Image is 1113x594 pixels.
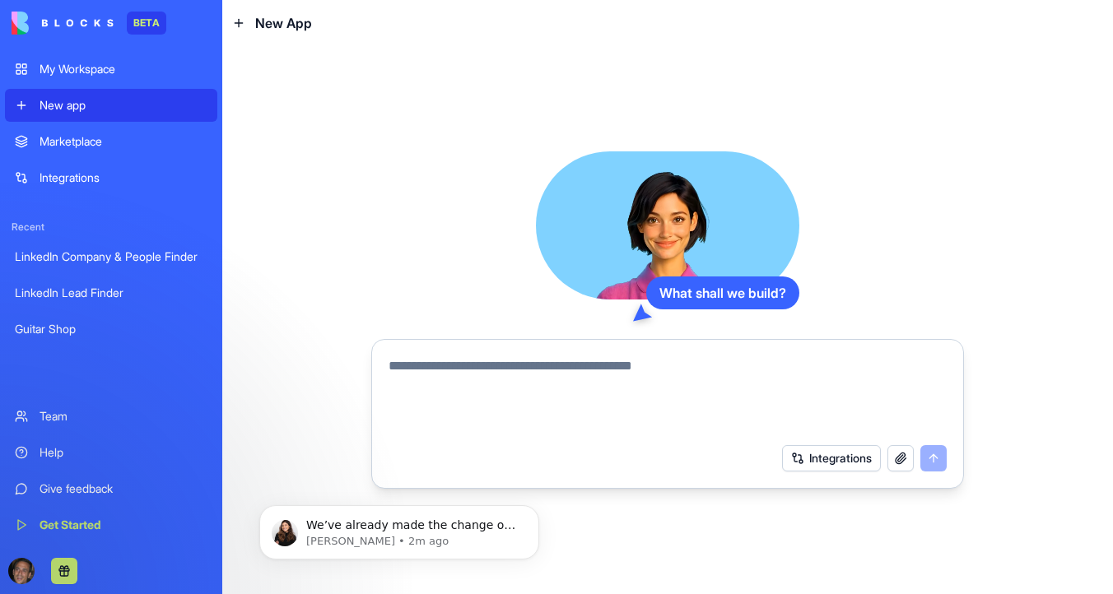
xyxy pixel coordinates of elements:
img: ACg8ocKwlY-G7EnJG7p3bnYwdp_RyFFHyn9MlwQjYsG_56ZlydI1TXjL_Q=s96-c [8,558,35,584]
div: Integrations [40,169,207,186]
a: Marketplace [5,125,217,158]
div: New app [40,97,207,114]
a: BETA [12,12,166,35]
div: Team [40,408,207,425]
a: LinkedIn Lead Finder [5,276,217,309]
div: My Workspace [40,61,207,77]
a: Help [5,436,217,469]
a: New app [5,89,217,122]
div: What shall we build? [646,276,799,309]
div: Help [40,444,207,461]
a: My Workspace [5,53,217,86]
iframe: Intercom notifications message [235,471,564,586]
div: BETA [127,12,166,35]
a: Get Started [5,508,217,541]
div: Guitar Shop [15,321,207,337]
a: Give feedback [5,472,217,505]
span: Recent [5,220,217,234]
a: Guitar Shop [5,313,217,346]
a: LinkedIn Company & People Finder [5,240,217,273]
button: Integrations [782,445,881,471]
div: LinkedIn Lead Finder [15,285,207,301]
a: Team [5,400,217,433]
div: LinkedIn Company & People Finder [15,248,207,265]
img: logo [12,12,114,35]
div: Marketplace [40,133,207,150]
a: Integrations [5,161,217,194]
span: New App [255,13,312,33]
div: Give feedback [40,480,207,497]
div: Get Started [40,517,207,533]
